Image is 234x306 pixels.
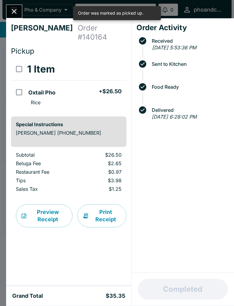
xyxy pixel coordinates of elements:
table: orders table [11,58,126,112]
h4: Order # 140164 [78,23,126,42]
h3: 1 Item [27,63,55,75]
span: Delivered [149,107,229,113]
p: $2.65 [81,160,121,166]
span: Food Ready [149,84,229,90]
button: Print Receipt [77,204,126,227]
h4: Order Activity [136,23,229,32]
span: Pickup [11,47,34,55]
h5: $35.35 [106,292,125,300]
em: [DATE] 5:53:36 PM [152,44,196,51]
h5: + $26.50 [99,88,122,95]
p: Tips [16,177,71,183]
div: Order was marked as picked up. [78,8,144,18]
h4: [PERSON_NAME] [11,23,78,42]
p: $0.97 [81,169,121,175]
p: [PERSON_NAME] [PHONE_NUMBER] [16,130,122,136]
button: Preview Receipt [16,204,73,227]
p: Rice [31,99,41,105]
span: Received [149,38,229,44]
p: Sales Tax [16,186,71,192]
button: Close [6,5,22,18]
em: [DATE] 6:28:02 PM [152,114,197,120]
p: Beluga Fee [16,160,71,166]
h6: Special Instructions [16,121,122,127]
p: Restaurant Fee [16,169,71,175]
span: Sent to Kitchen [149,61,229,67]
p: $26.50 [81,152,121,158]
p: $1.25 [81,186,121,192]
table: orders table [11,152,126,194]
h5: Grand Total [12,292,43,300]
p: $3.98 [81,177,121,183]
h5: Oxtail Pho [28,89,55,96]
p: Subtotal [16,152,71,158]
